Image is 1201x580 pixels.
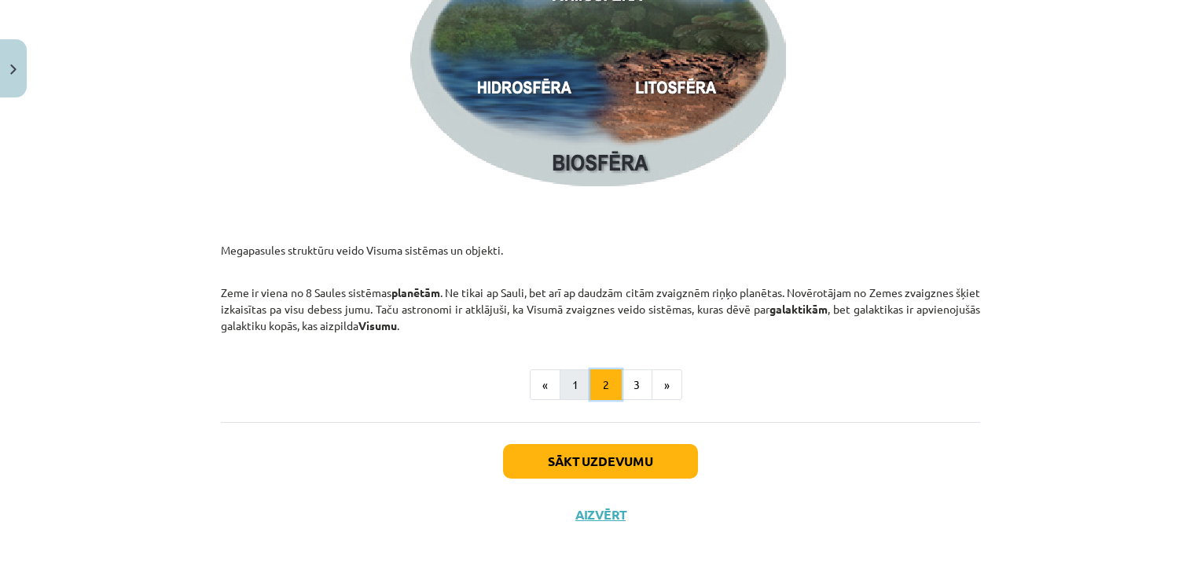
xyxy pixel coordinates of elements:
button: « [530,369,560,401]
button: Aizvērt [571,507,630,523]
button: » [652,369,682,401]
strong: planētām [391,285,440,299]
button: 1 [560,369,591,401]
button: 3 [621,369,652,401]
nav: Page navigation example [221,369,980,401]
strong: galaktikām [769,302,828,316]
strong: Visumu [358,318,397,332]
img: icon-close-lesson-0947bae3869378f0d4975bcd49f059093ad1ed9edebbc8119c70593378902aed.svg [10,64,17,75]
p: Zeme ir viena no 8 Saules sistēmas . Ne tikai ap Sauli, bet arī ap daudzām citām zvaigznēm riņķo ... [221,268,980,334]
p: Megapasules struktūru veido Visuma sistēmas un objekti. [221,209,980,259]
button: Sākt uzdevumu [503,444,698,479]
button: 2 [590,369,622,401]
